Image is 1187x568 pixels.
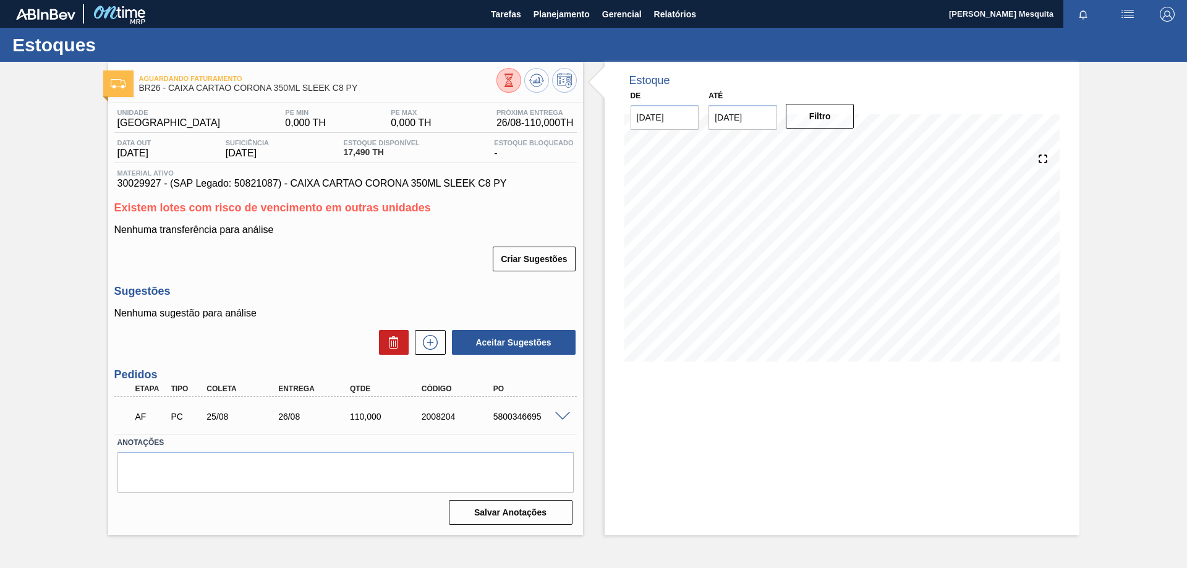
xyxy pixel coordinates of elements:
div: Tipo [168,384,205,393]
span: Data out [117,139,151,146]
div: Aguardando Faturamento [132,403,169,430]
span: [DATE] [117,148,151,159]
div: Código [419,384,499,393]
span: PE MIN [285,109,326,116]
span: Tarefas [491,7,521,22]
label: De [631,91,641,100]
h3: Sugestões [114,285,577,298]
span: Relatórios [654,7,696,22]
div: Entrega [275,384,355,393]
span: Estoque Disponível [344,139,420,146]
span: Gerencial [602,7,642,22]
div: PO [490,384,571,393]
span: Suficiência [226,139,269,146]
span: 17,490 TH [344,148,420,157]
div: Qtde [347,384,427,393]
img: userActions [1120,7,1135,22]
span: [GEOGRAPHIC_DATA] [117,117,221,129]
span: 30029927 - (SAP Legado: 50821087) - CAIXA CARTAO CORONA 350ML SLEEK C8 PY [117,178,574,189]
label: Até [708,91,723,100]
input: dd/mm/yyyy [631,105,699,130]
button: Criar Sugestões [493,247,575,271]
input: dd/mm/yyyy [708,105,777,130]
img: Logout [1160,7,1175,22]
img: TNhmsLtSVTkK8tSr43FrP2fwEKptu5GPRR3wAAAABJRU5ErkJggg== [16,9,75,20]
div: Nova sugestão [409,330,446,355]
span: Próxima Entrega [496,109,574,116]
div: 25/08/2025 [203,412,284,422]
span: Estoque Bloqueado [494,139,573,146]
h1: Estoques [12,38,232,52]
p: Nenhuma sugestão para análise [114,308,577,319]
button: Salvar Anotações [449,500,572,525]
div: Criar Sugestões [494,245,576,273]
span: Existem lotes com risco de vencimento em outras unidades [114,201,431,214]
button: Notificações [1063,6,1103,23]
div: Coleta [203,384,284,393]
span: BR26 - CAIXA CARTAO CORONA 350ML SLEEK C8 PY [139,83,496,93]
div: 2008204 [419,412,499,422]
span: Planejamento [534,7,590,22]
span: Material ativo [117,169,574,177]
img: Ícone [111,79,126,88]
span: 26/08 - 110,000 TH [496,117,574,129]
div: Aceitar Sugestões [446,329,577,356]
span: Aguardando Faturamento [139,75,496,82]
button: Atualizar Gráfico [524,68,549,93]
div: Pedido de Compra [168,412,205,422]
button: Aceitar Sugestões [452,330,576,355]
h3: Pedidos [114,368,577,381]
div: - [491,139,576,159]
div: 110,000 [347,412,427,422]
span: 0,000 TH [285,117,326,129]
div: Etapa [132,384,169,393]
div: 5800346695 [490,412,571,422]
span: PE MAX [391,109,432,116]
span: Unidade [117,109,221,116]
button: Visão Geral dos Estoques [496,68,521,93]
div: Excluir Sugestões [373,330,409,355]
p: AF [135,412,166,422]
div: Estoque [629,74,670,87]
button: Programar Estoque [552,68,577,93]
button: Filtro [786,104,854,129]
label: Anotações [117,434,574,452]
div: 26/08/2025 [275,412,355,422]
span: [DATE] [226,148,269,159]
span: 0,000 TH [391,117,432,129]
p: Nenhuma transferência para análise [114,224,577,235]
